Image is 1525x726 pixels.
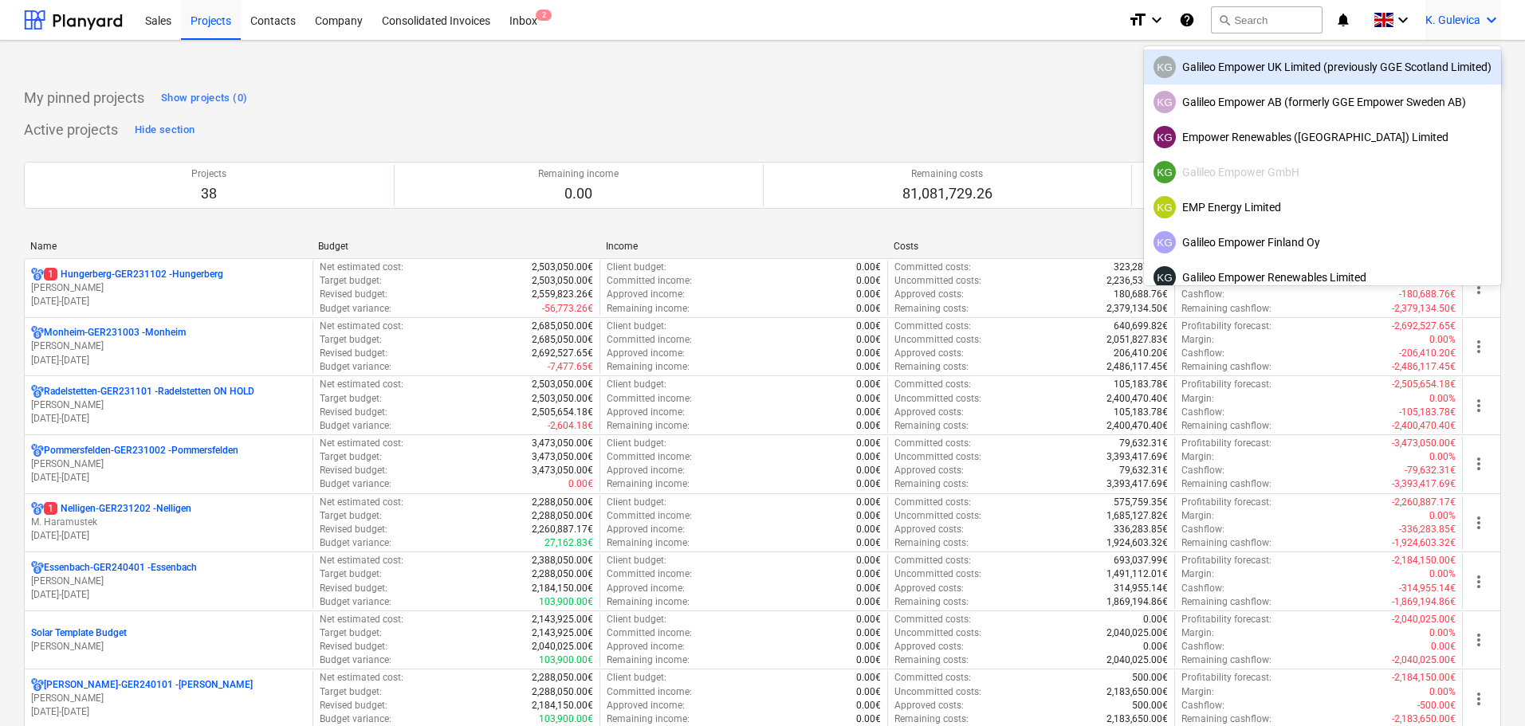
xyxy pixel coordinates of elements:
[1154,266,1492,288] div: Galileo Empower Renewables Limited
[1154,126,1176,148] div: Kristina Gulevica
[1154,56,1176,78] div: Kristina Gulevica
[1157,61,1173,73] span: KG
[1154,231,1176,253] div: Kristina Gulevica
[1157,167,1173,179] span: KG
[1154,161,1176,183] div: Kristina Gulevica
[1154,91,1176,113] div: Kristina Gulevica
[1445,649,1525,726] iframe: Chat Widget
[1157,96,1173,108] span: KG
[1154,196,1492,218] div: EMP Energy Limited
[1154,266,1176,288] div: Kristina Gulevica
[1157,237,1173,249] span: KG
[1157,131,1173,143] span: KG
[1154,126,1492,148] div: Empower Renewables ([GEOGRAPHIC_DATA]) Limited
[1157,272,1173,284] span: KG
[1154,161,1492,183] div: Galileo Empower GmbH
[1154,196,1176,218] div: Kristina Gulevica
[1154,91,1492,113] div: Galileo Empower AB (formerly GGE Empower Sweden AB)
[1154,231,1492,253] div: Galileo Empower Finland Oy
[1157,202,1173,214] span: KG
[1154,56,1492,78] div: Galileo Empower UK Limited (previously GGE Scotland Limited)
